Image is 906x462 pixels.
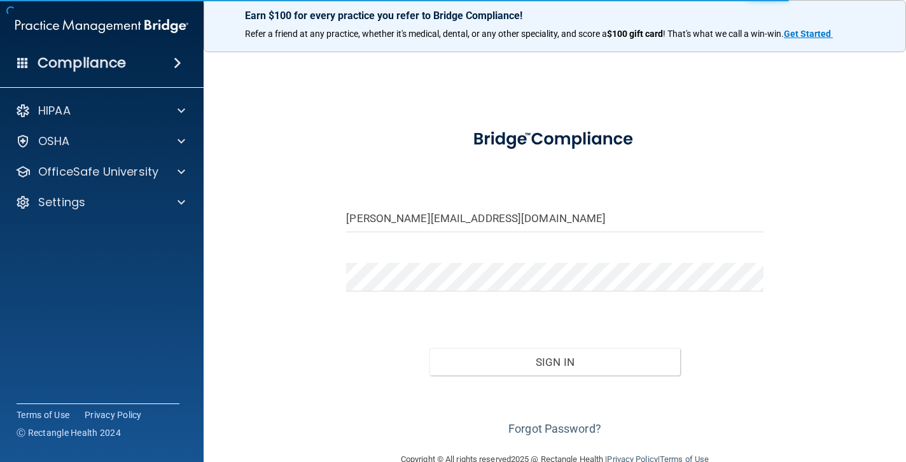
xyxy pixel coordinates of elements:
[429,348,679,376] button: Sign In
[85,409,142,421] a: Privacy Policy
[508,422,601,435] a: Forgot Password?
[15,13,188,39] img: PMB logo
[15,164,185,179] a: OfficeSafe University
[15,134,185,149] a: OSHA
[784,29,831,39] strong: Get Started
[346,204,763,232] input: Email
[15,195,185,210] a: Settings
[15,103,185,118] a: HIPAA
[38,195,85,210] p: Settings
[245,10,865,22] p: Earn $100 for every practice you refer to Bridge Compliance!
[38,54,126,72] h4: Compliance
[38,134,70,149] p: OSHA
[663,29,784,39] span: ! That's what we call a win-win.
[17,409,69,421] a: Terms of Use
[17,426,121,439] span: Ⓒ Rectangle Health 2024
[607,29,663,39] strong: $100 gift card
[38,103,71,118] p: HIPAA
[456,117,655,162] img: bridge_compliance_login_screen.278c3ca4.svg
[38,164,158,179] p: OfficeSafe University
[245,29,607,39] span: Refer a friend at any practice, whether it's medical, dental, or any other speciality, and score a
[784,29,833,39] a: Get Started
